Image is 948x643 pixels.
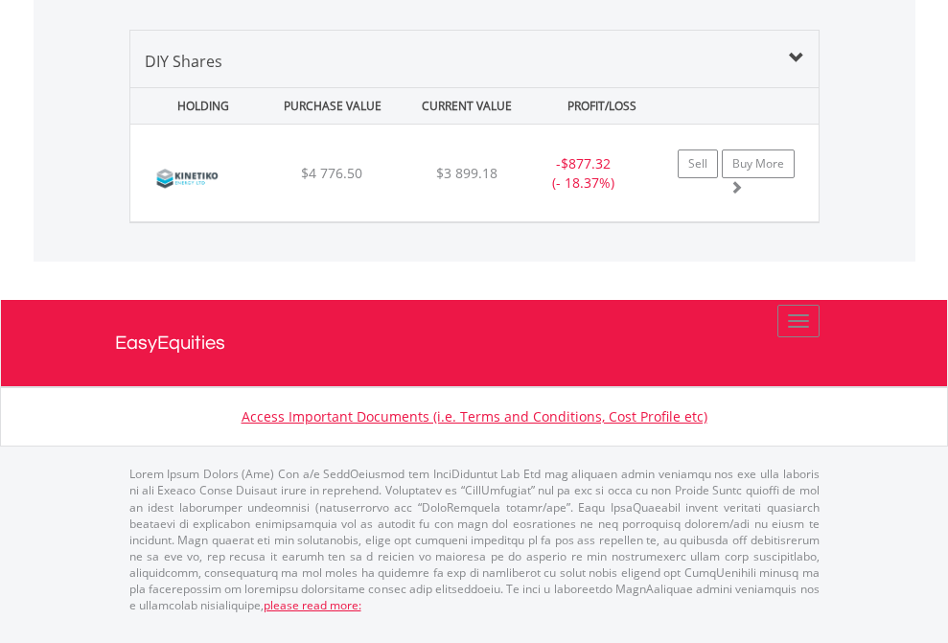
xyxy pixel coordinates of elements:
[115,300,834,386] a: EasyEquities
[301,164,362,182] span: $4 776.50
[436,164,497,182] span: $3 899.18
[264,597,361,613] a: please read more:
[145,51,222,72] span: DIY Shares
[132,88,263,124] div: HOLDING
[140,149,237,217] img: EQU.AU.KKO.png
[561,154,611,172] span: $877.32
[129,466,820,613] p: Lorem Ipsum Dolors (Ame) Con a/e SeddOeiusmod tem InciDiduntut Lab Etd mag aliquaen admin veniamq...
[722,149,795,178] a: Buy More
[523,154,643,193] div: - (- 18.37%)
[678,149,718,178] a: Sell
[267,88,398,124] div: PURCHASE VALUE
[402,88,532,124] div: CURRENT VALUE
[537,88,667,124] div: PROFIT/LOSS
[242,407,707,425] a: Access Important Documents (i.e. Terms and Conditions, Cost Profile etc)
